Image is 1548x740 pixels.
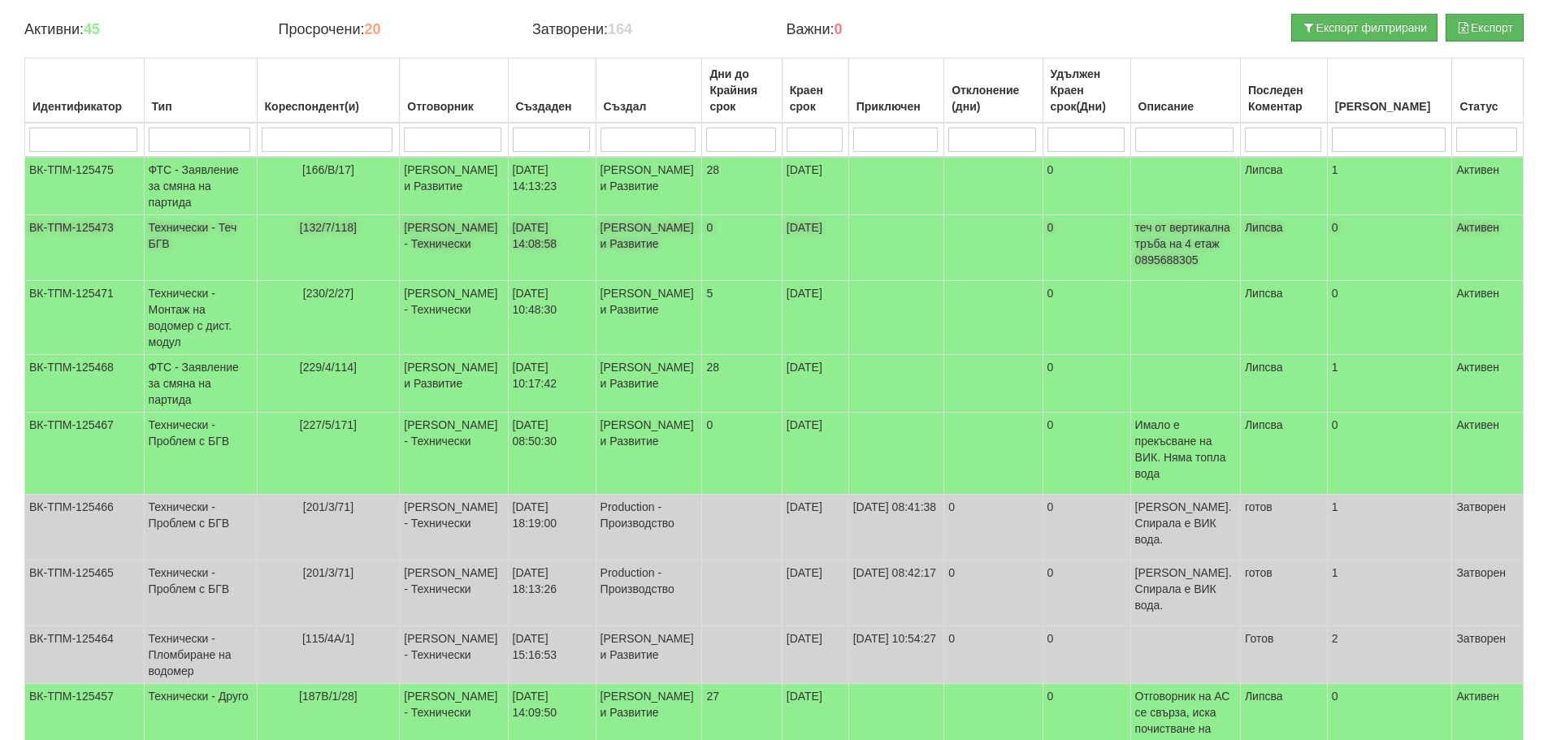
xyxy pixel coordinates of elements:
td: Production - Производство [596,495,702,560]
td: [DATE] [782,626,848,684]
span: Готов [1245,632,1274,645]
div: Тип [149,95,253,118]
td: Активен [1452,413,1524,495]
span: Липсва [1245,418,1283,431]
td: [DATE] [782,157,848,215]
td: ВК-ТПМ-125465 [25,560,145,626]
td: [PERSON_NAME] - Технически [400,413,508,495]
th: Създал: No sort applied, activate to apply an ascending sort [596,58,702,123]
td: [PERSON_NAME] - Технически [400,281,508,355]
th: Краен срок: No sort applied, activate to apply an ascending sort [782,58,848,123]
td: ФТС - Заявление за смяна на партида [144,355,257,413]
span: [227/5/171] [300,418,357,431]
span: Липсва [1245,361,1283,374]
b: 20 [364,21,380,37]
th: Отговорник: No sort applied, activate to apply an ascending sort [400,58,508,123]
td: Затворен [1452,495,1524,560]
div: Краен срок [787,79,844,118]
div: Идентификатор [29,95,140,118]
th: Брой Файлове: No sort applied, activate to apply an ascending sort [1327,58,1452,123]
span: 5 [706,287,713,300]
td: [PERSON_NAME] - Технически [400,626,508,684]
div: Отклонение (дни) [948,79,1038,118]
td: [DATE] [782,215,848,281]
td: ВК-ТПМ-125467 [25,413,145,495]
div: Отговорник [404,95,503,118]
button: Експорт [1446,14,1524,41]
td: Технически - Проблем с БГВ [144,560,257,626]
td: 1 [1327,355,1452,413]
td: [DATE] 18:19:00 [508,495,596,560]
span: [187В/1/28] [299,690,358,703]
td: 0 [1043,626,1130,684]
td: Активен [1452,215,1524,281]
span: [115/4А/1] [302,632,354,645]
span: [132/7/118] [300,221,357,234]
p: теч от вертикална тръба на 4 етаж 0895688305 [1135,219,1236,268]
div: Създал [601,95,698,118]
td: Технически - Монтаж на водомер с дист. модул [144,281,257,355]
td: 0 [1043,281,1130,355]
th: Отклонение (дни): No sort applied, activate to apply an ascending sort [944,58,1043,123]
td: [DATE] 10:17:42 [508,355,596,413]
td: [DATE] 15:16:53 [508,626,596,684]
td: 0 [1043,157,1130,215]
span: готов [1245,500,1273,513]
td: ВК-ТПМ-125466 [25,495,145,560]
td: 0 [1327,215,1452,281]
th: Кореспондент(и): No sort applied, activate to apply an ascending sort [257,58,400,123]
td: Активен [1452,157,1524,215]
td: 0 [1043,495,1130,560]
span: Липсва [1245,690,1283,703]
span: Липсва [1245,221,1283,234]
td: [PERSON_NAME] - Технически [400,495,508,560]
h4: Важни: [786,22,1015,38]
b: 45 [84,21,100,37]
div: Статус [1456,95,1519,118]
span: Липсва [1245,163,1283,176]
td: [DATE] 08:50:30 [508,413,596,495]
b: 164 [608,21,632,37]
th: Удължен Краен срок(Дни): No sort applied, activate to apply an ascending sort [1043,58,1130,123]
td: 0 [1043,215,1130,281]
td: 0 [1043,560,1130,626]
td: [DATE] 08:41:38 [848,495,944,560]
span: 27 [706,690,719,703]
td: 0 [944,626,1043,684]
div: Дни до Крайния срок [706,63,777,118]
span: готов [1245,566,1273,579]
td: 0 [944,560,1043,626]
th: Последен Коментар: No sort applied, activate to apply an ascending sort [1240,58,1327,123]
span: [201/3/71] [303,566,353,579]
td: [PERSON_NAME] и Развитие [400,355,508,413]
td: 0 [1043,355,1130,413]
td: [PERSON_NAME] - Технически [400,215,508,281]
td: [PERSON_NAME] и Развитие [596,413,702,495]
td: 0 [1327,281,1452,355]
td: ВК-ТПМ-125473 [25,215,145,281]
td: [DATE] [782,355,848,413]
td: [PERSON_NAME] и Развитие [596,281,702,355]
th: Идентификатор: No sort applied, activate to apply an ascending sort [25,58,145,123]
th: Създаден: No sort applied, activate to apply an ascending sort [508,58,596,123]
td: 1 [1327,495,1452,560]
td: Затворен [1452,560,1524,626]
td: [DATE] [782,560,848,626]
td: ВК-ТПМ-125471 [25,281,145,355]
td: [DATE] [782,495,848,560]
td: Технически - Проблем с БГВ [144,413,257,495]
button: Експорт филтрирани [1291,14,1437,41]
td: 2 [1327,626,1452,684]
td: 0 [1043,413,1130,495]
div: Създаден [513,95,592,118]
td: [DATE] 14:08:58 [508,215,596,281]
th: Описание: No sort applied, activate to apply an ascending sort [1130,58,1240,123]
span: [230/2/27] [303,287,353,300]
td: Технически - Проблем с БГВ [144,495,257,560]
td: [PERSON_NAME] и Развитие [596,157,702,215]
div: [PERSON_NAME] [1332,95,1448,118]
b: 0 [835,21,843,37]
span: Липсва [1245,287,1283,300]
th: Статус: No sort applied, activate to apply an ascending sort [1452,58,1524,123]
td: [DATE] [782,413,848,495]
